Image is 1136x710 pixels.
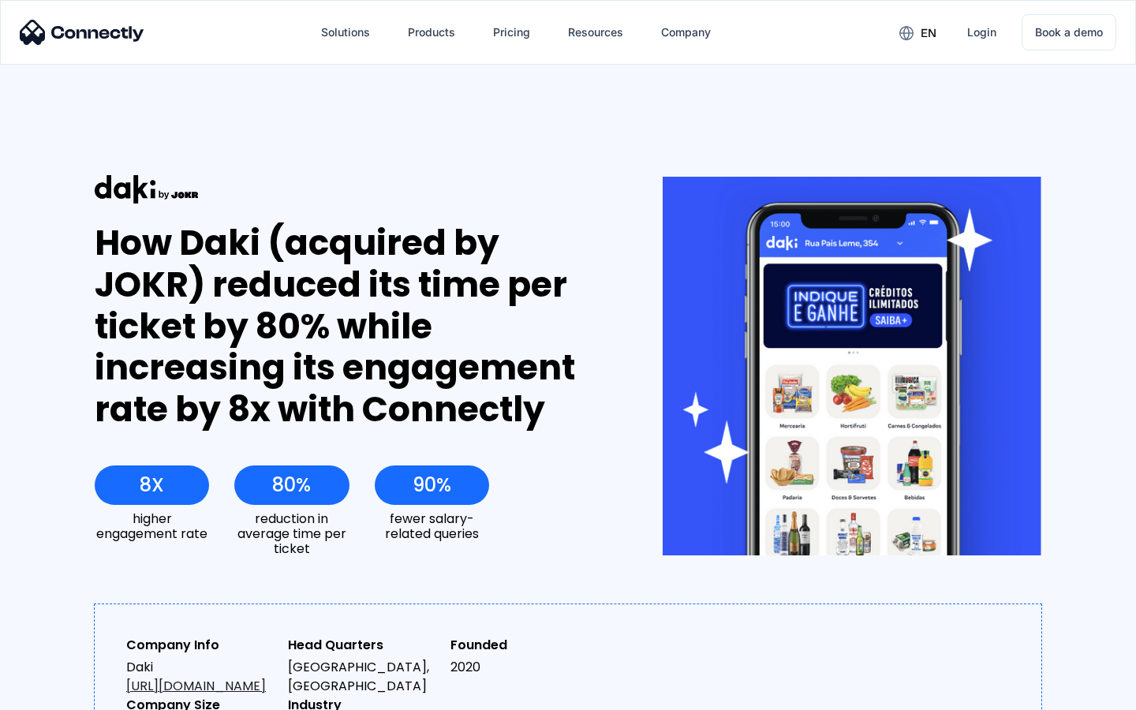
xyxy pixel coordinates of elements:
div: Company Info [126,636,275,655]
div: 90% [413,474,451,496]
div: 8X [140,474,164,496]
div: Login [967,21,996,43]
div: 80% [272,474,311,496]
a: Book a demo [1022,14,1116,50]
div: Founded [450,636,600,655]
div: Head Quarters [288,636,437,655]
div: How Daki (acquired by JOKR) reduced its time per ticket by 80% while increasing its engagement ra... [95,222,605,431]
div: Pricing [493,21,530,43]
a: Login [955,13,1009,51]
a: Pricing [480,13,543,51]
div: [GEOGRAPHIC_DATA], [GEOGRAPHIC_DATA] [288,658,437,696]
div: Resources [568,21,623,43]
div: fewer salary-related queries [375,511,489,541]
div: Daki [126,658,275,696]
a: [URL][DOMAIN_NAME] [126,677,266,695]
div: 2020 [450,658,600,677]
aside: Language selected: English [16,682,95,704]
div: higher engagement rate [95,511,209,541]
div: Products [408,21,455,43]
div: reduction in average time per ticket [234,511,349,557]
div: Company [661,21,711,43]
ul: Language list [32,682,95,704]
div: Solutions [321,21,370,43]
div: en [921,22,936,44]
img: Connectly Logo [20,20,144,45]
